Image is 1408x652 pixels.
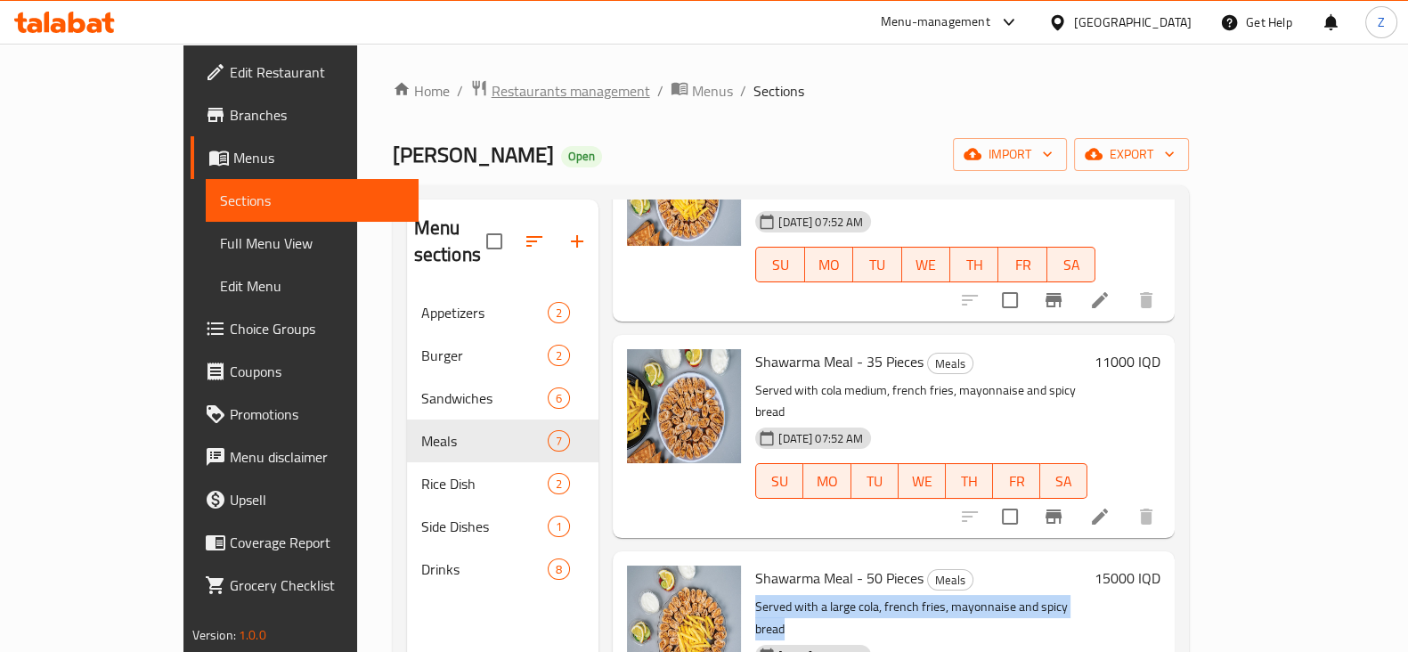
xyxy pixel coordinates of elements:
[191,136,419,179] a: Menus
[414,215,487,268] h2: Menu sections
[1040,463,1087,499] button: SA
[561,149,602,164] span: Open
[548,473,570,494] div: items
[763,252,797,278] span: SU
[1089,506,1111,527] a: Edit menu item
[549,561,569,578] span: 8
[927,569,973,591] div: Meals
[206,265,419,307] a: Edit Menu
[755,379,1087,424] p: Served with cola medium, french fries, mayonnaise and spicy bread
[513,220,556,263] span: Sort sections
[812,252,846,278] span: MO
[957,252,991,278] span: TH
[192,623,236,647] span: Version:
[421,516,549,537] span: Side Dishes
[556,220,598,263] button: Add section
[549,476,569,493] span: 2
[206,222,419,265] a: Full Menu View
[230,104,404,126] span: Branches
[740,80,746,102] li: /
[407,462,599,505] div: Rice Dish2
[657,80,663,102] li: /
[810,469,843,494] span: MO
[191,436,419,478] a: Menu disclaimer
[191,521,419,564] a: Coverage Report
[549,518,569,535] span: 1
[1378,12,1385,32] span: Z
[421,302,549,323] span: Appetizers
[230,489,404,510] span: Upsell
[1095,566,1160,591] h6: 15000 IQD
[1125,279,1168,322] button: delete
[421,387,549,409] span: Sandwiches
[407,284,599,598] nav: Menu sections
[407,420,599,462] div: Meals7
[407,291,599,334] div: Appetizers2
[755,565,924,591] span: Shawarma Meal - 50 Pieces
[421,558,549,580] div: Drinks
[230,361,404,382] span: Coupons
[1000,469,1033,494] span: FR
[548,387,570,409] div: items
[561,146,602,167] div: Open
[1054,252,1088,278] span: SA
[549,390,569,407] span: 6
[991,281,1029,319] span: Select to update
[953,138,1067,171] button: import
[549,347,569,364] span: 2
[1005,252,1039,278] span: FR
[549,433,569,450] span: 7
[220,190,404,211] span: Sections
[407,334,599,377] div: Burger2
[998,247,1046,282] button: FR
[902,247,950,282] button: WE
[230,61,404,83] span: Edit Restaurant
[851,463,899,499] button: TU
[230,446,404,468] span: Menu disclaimer
[860,252,894,278] span: TU
[548,558,570,580] div: items
[1032,279,1075,322] button: Branch-specific-item
[1074,12,1192,32] div: [GEOGRAPHIC_DATA]
[1095,349,1160,374] h6: 11000 IQD
[476,223,513,260] span: Select all sections
[191,393,419,436] a: Promotions
[407,548,599,591] div: Drinks8
[191,564,419,607] a: Grocery Checklist
[927,353,973,374] div: Meals
[393,79,1190,102] nav: breadcrumb
[421,473,549,494] span: Rice Dish
[393,80,450,102] a: Home
[206,179,419,222] a: Sections
[771,214,870,231] span: [DATE] 07:52 AM
[191,478,419,521] a: Upsell
[492,80,650,102] span: Restaurants management
[239,623,266,647] span: 1.0.0
[881,12,990,33] div: Menu-management
[753,80,804,102] span: Sections
[803,463,850,499] button: MO
[549,305,569,322] span: 2
[755,463,803,499] button: SU
[1032,495,1075,538] button: Branch-specific-item
[191,94,419,136] a: Branches
[548,302,570,323] div: items
[421,345,549,366] span: Burger
[1088,143,1175,166] span: export
[1047,469,1080,494] span: SA
[950,247,998,282] button: TH
[191,307,419,350] a: Choice Groups
[671,79,733,102] a: Menus
[230,403,404,425] span: Promotions
[220,232,404,254] span: Full Menu View
[230,575,404,596] span: Grocery Checklist
[1074,138,1189,171] button: export
[928,354,973,374] span: Meals
[993,463,1040,499] button: FR
[220,275,404,297] span: Edit Menu
[421,430,549,452] span: Meals
[470,79,650,102] a: Restaurants management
